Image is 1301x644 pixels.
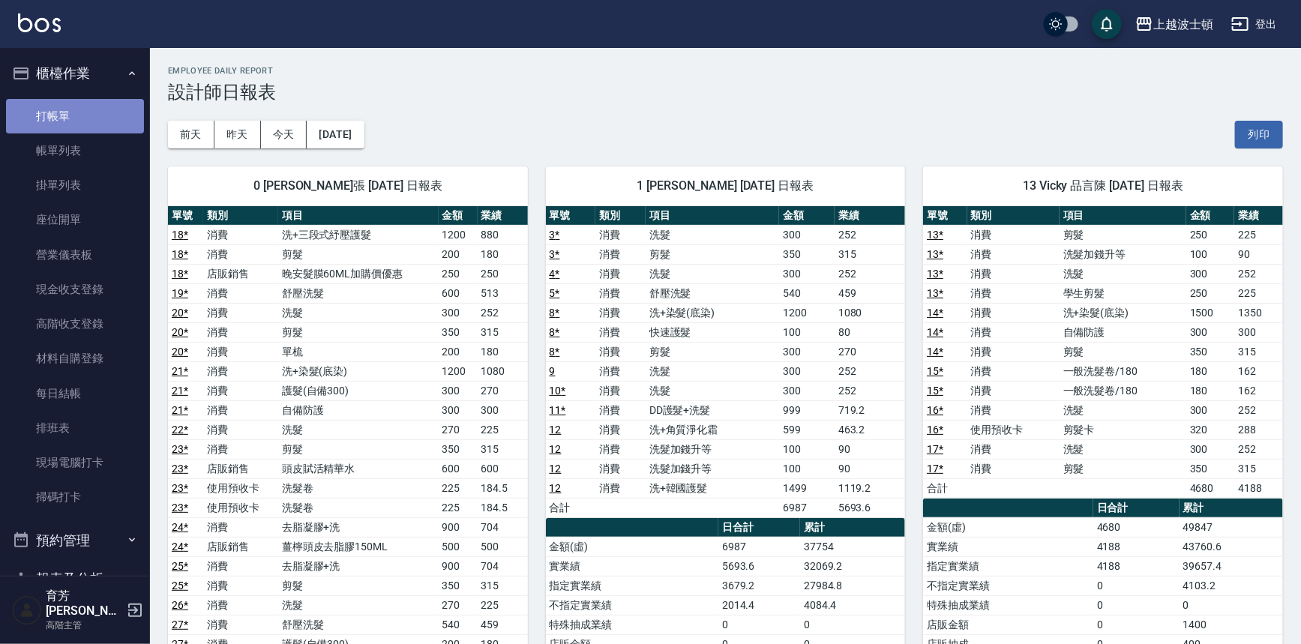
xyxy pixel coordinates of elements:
td: 350 [779,244,834,264]
button: 櫃檯作業 [6,54,144,93]
td: 1499 [779,478,834,498]
button: 前天 [168,121,214,148]
td: 300 [779,264,834,283]
td: 洗髮 [278,595,439,615]
td: 洗髮 [1060,400,1186,420]
td: 463.2 [835,420,905,439]
td: 162 [1234,381,1283,400]
td: 消費 [595,420,646,439]
td: 180 [1186,361,1235,381]
td: 500 [439,537,478,556]
img: Person [12,595,42,625]
td: 100 [779,459,834,478]
td: 315 [478,439,528,459]
h5: 育芳[PERSON_NAME] [46,589,122,619]
td: 舒壓洗髮 [278,615,439,634]
td: 300 [1186,439,1235,459]
td: 消費 [203,283,277,303]
span: 0 [PERSON_NAME]張 [DATE] 日報表 [186,178,510,193]
th: 累計 [1180,499,1283,518]
button: save [1092,9,1122,39]
td: 剪髮 [1060,459,1186,478]
td: 洗+韓國護髮 [646,478,780,498]
td: 洗+三段式紓壓護髮 [278,225,439,244]
td: 舒壓洗髮 [646,283,780,303]
td: 513 [478,283,528,303]
a: 營業儀表板 [6,238,144,272]
a: 高階收支登錄 [6,307,144,341]
td: 80 [835,322,905,342]
td: 4680 [1186,478,1235,498]
td: 店販銷售 [203,264,277,283]
td: 金額(虛) [923,517,1093,537]
td: 300 [779,342,834,361]
span: 13 Vicky 品言陳 [DATE] 日報表 [941,178,1265,193]
td: 洗髮加錢升等 [1060,244,1186,264]
th: 業績 [478,206,528,226]
td: 252 [835,225,905,244]
td: 225 [439,478,478,498]
a: 12 [550,463,562,475]
td: 3679.2 [718,576,800,595]
td: 180 [1186,381,1235,400]
td: 350 [439,576,478,595]
td: 300 [779,361,834,381]
a: 現場電腦打卡 [6,445,144,480]
td: 1400 [1180,615,1283,634]
td: 消費 [595,361,646,381]
td: 4188 [1093,556,1180,576]
td: 洗髮 [278,420,439,439]
button: 上越波士頓 [1129,9,1219,40]
td: 4084.4 [800,595,905,615]
td: 一般洗髮卷/180 [1060,361,1186,381]
td: 300 [1234,322,1283,342]
td: 225 [1234,283,1283,303]
a: 掃碼打卡 [6,480,144,514]
td: 消費 [967,459,1060,478]
td: 600 [439,459,478,478]
td: 消費 [595,322,646,342]
th: 單號 [923,206,967,226]
td: 1080 [478,361,528,381]
td: 店販金額 [923,615,1093,634]
table: a dense table [923,206,1283,499]
td: 消費 [203,439,277,459]
td: 剪髮 [278,322,439,342]
td: 消費 [595,400,646,420]
td: 500 [478,537,528,556]
td: 實業績 [923,537,1093,556]
td: 0 [1093,595,1180,615]
td: DD護髮+洗髮 [646,400,780,420]
td: 49847 [1180,517,1283,537]
td: 999 [779,400,834,420]
button: 昨天 [214,121,261,148]
td: 350 [439,322,478,342]
td: 0 [1180,595,1283,615]
td: 1200 [439,361,478,381]
td: 288 [1234,420,1283,439]
td: 250 [1186,283,1235,303]
td: 0 [718,615,800,634]
td: 消費 [595,244,646,264]
td: 合計 [923,478,967,498]
td: 100 [1186,244,1235,264]
td: 900 [439,556,478,576]
td: 300 [439,303,478,322]
a: 排班表 [6,411,144,445]
td: 315 [478,576,528,595]
td: 洗髮 [1060,439,1186,459]
td: 頭皮賦活精華水 [278,459,439,478]
td: 252 [1234,439,1283,459]
td: 剪髮 [278,576,439,595]
td: 洗+染髮(底染) [1060,303,1186,322]
td: 消費 [203,400,277,420]
td: 晚安髮膜60ML加購價優惠 [278,264,439,283]
th: 類別 [595,206,646,226]
th: 項目 [1060,206,1186,226]
td: 洗+染髮(底染) [278,361,439,381]
td: 洗髮 [646,361,780,381]
td: 600 [439,283,478,303]
td: 252 [835,381,905,400]
button: 列印 [1235,121,1283,148]
th: 類別 [203,206,277,226]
